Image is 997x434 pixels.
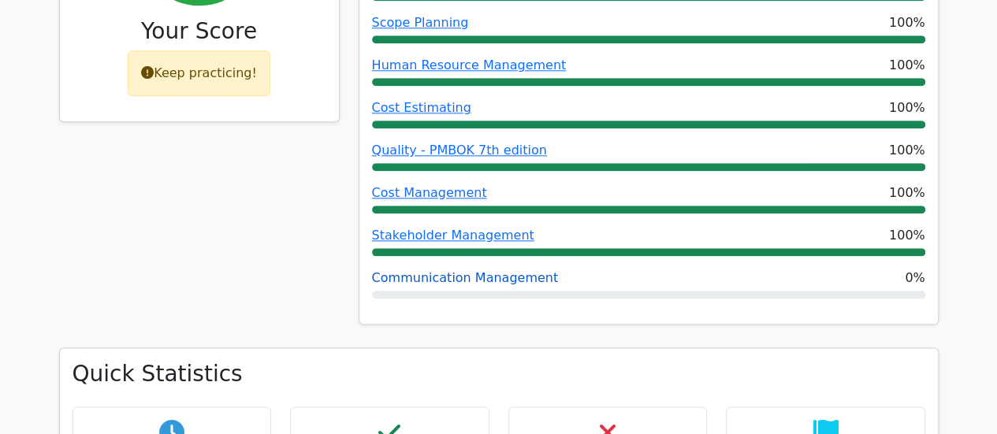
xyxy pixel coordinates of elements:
[889,184,925,202] span: 100%
[889,226,925,245] span: 100%
[889,98,925,117] span: 100%
[73,361,925,388] h3: Quick Statistics
[372,100,471,115] a: Cost Estimating
[372,228,534,243] a: Stakeholder Management
[372,143,547,158] a: Quality - PMBOK 7th edition
[372,57,567,72] a: Human Resource Management
[905,269,924,287] span: 0%
[889,13,925,32] span: 100%
[372,185,487,200] a: Cost Management
[128,50,270,96] div: Keep practicing!
[372,15,469,30] a: Scope Planning
[889,141,925,160] span: 100%
[889,56,925,75] span: 100%
[372,270,559,285] a: Communication Management
[73,18,326,45] h3: Your Score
